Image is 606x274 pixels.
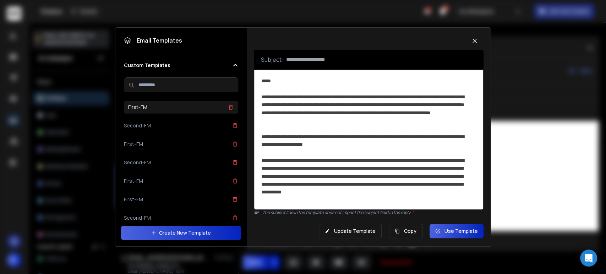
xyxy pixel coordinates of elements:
[401,209,414,215] span: reply.
[389,224,422,238] button: Copy
[262,210,484,215] p: The subject line in the template does not impact the subject field in the
[319,224,382,238] button: Update Template
[430,224,484,238] button: Use Template
[121,226,241,240] button: Create New Template
[261,55,283,64] p: Subject:
[580,250,597,267] div: Open Intercom Messenger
